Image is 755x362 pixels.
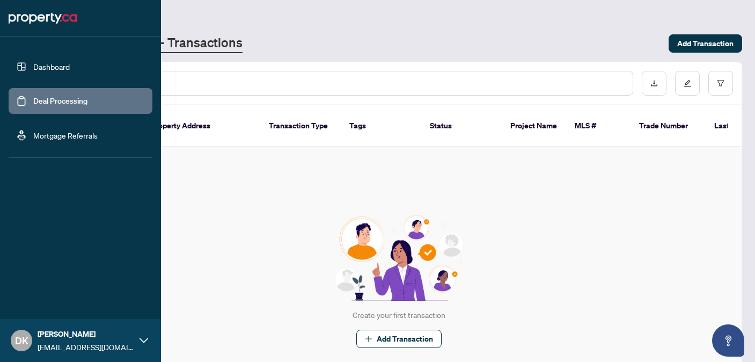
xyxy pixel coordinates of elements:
img: logo [9,10,77,27]
a: Deal Processing [33,96,87,106]
span: [PERSON_NAME] [38,328,134,340]
button: Add Transaction [356,330,442,348]
th: Transaction Type [260,105,341,147]
th: Status [421,105,502,147]
span: Add Transaction [677,35,734,52]
th: Tags [341,105,421,147]
th: MLS # [566,105,631,147]
span: [EMAIL_ADDRESS][DOMAIN_NAME] [38,341,134,353]
button: edit [675,71,700,96]
span: plus [365,335,372,343]
img: Null State Icon [330,215,468,301]
button: Open asap [712,324,744,357]
span: DK [15,333,28,348]
button: download [642,71,666,96]
button: Add Transaction [669,34,742,53]
a: Mortgage Referrals [33,131,98,140]
span: Add Transaction [377,330,433,347]
span: download [650,79,658,87]
th: Project Name [502,105,566,147]
th: Trade Number [631,105,706,147]
span: filter [717,79,724,87]
span: edit [684,79,691,87]
div: Create your first transaction [353,309,445,321]
button: filter [708,71,733,96]
th: Property Address [142,105,260,147]
a: Dashboard [33,62,70,71]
